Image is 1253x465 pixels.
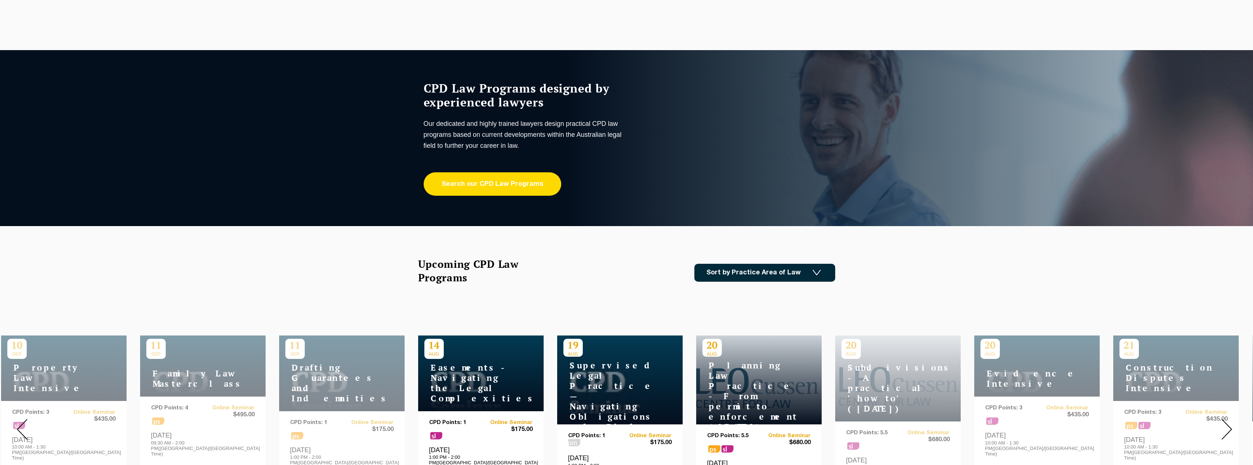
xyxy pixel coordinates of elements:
span: AUG [702,351,722,357]
a: Online Seminar [759,433,811,439]
p: CPD Points: 1 [429,420,481,426]
p: Our dedicated and highly trained lawyers design practical CPD law programs based on current devel... [424,118,625,151]
span: ps [708,445,720,453]
h1: CPD Law Programs designed by experienced lawyers [424,81,625,109]
span: sl [430,432,442,439]
span: sl [721,445,734,453]
a: Online Seminar [481,420,533,426]
img: Icon [813,270,821,276]
h2: Upcoming CPD Law Programs [418,257,537,284]
p: 14 [424,339,444,351]
img: Prev [17,419,27,440]
span: pm [568,439,580,446]
a: Sort by Practice Area of Law [694,264,835,282]
span: AUG [424,351,444,357]
p: 20 [702,339,722,351]
h4: Planning Law Practice - From permit to enforcement ([DATE]) [702,360,794,432]
img: Next [1222,419,1232,440]
a: Search our CPD Law Programs [424,172,561,196]
h4: Easements - Navigating the Legal Complexities [424,363,516,404]
p: CPD Points: 1 [568,433,620,439]
span: AUG [563,351,583,357]
span: $680.00 [759,439,811,447]
span: $175.00 [481,426,533,434]
p: 19 [563,339,583,351]
a: Online Seminar [620,433,672,439]
span: $175.00 [620,439,672,447]
p: CPD Points: 5.5 [707,433,759,439]
h4: Supervised Legal Practice — Navigating Obligations and Risks [563,360,655,432]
